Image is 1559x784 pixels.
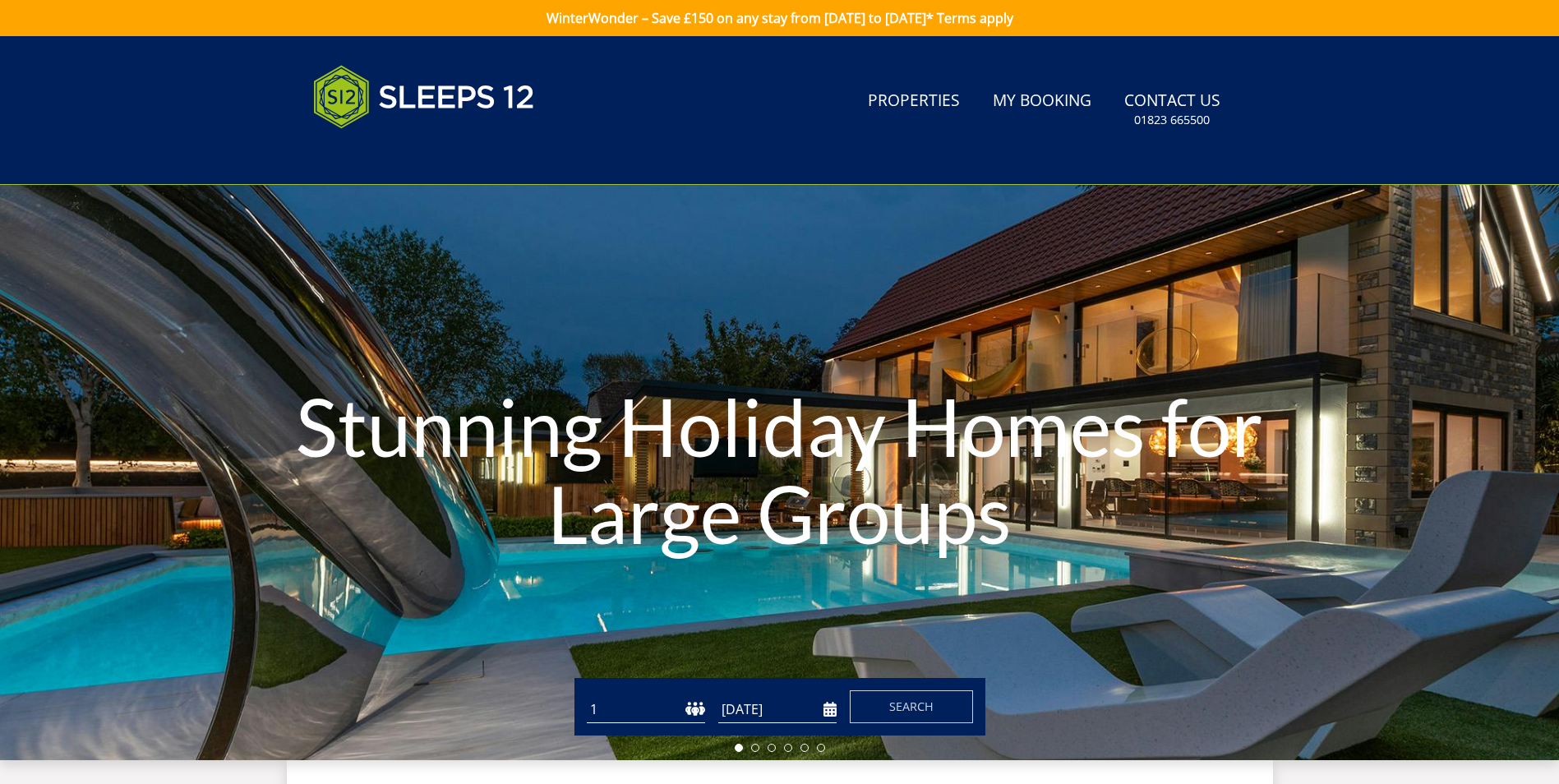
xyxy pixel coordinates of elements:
a: My Booking [986,83,1098,120]
iframe: Customer reviews powered by Trustpilot [305,148,477,162]
a: Properties [861,83,966,120]
span: Search [889,699,934,714]
button: Search [850,690,973,723]
img: Sleeps 12 [313,56,535,138]
a: Contact Us01823 665500 [1118,83,1227,136]
small: 01823 665500 [1134,112,1210,128]
h1: Stunning Holiday Homes for Large Groups [234,350,1326,589]
input: Arrival Date [718,696,837,723]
